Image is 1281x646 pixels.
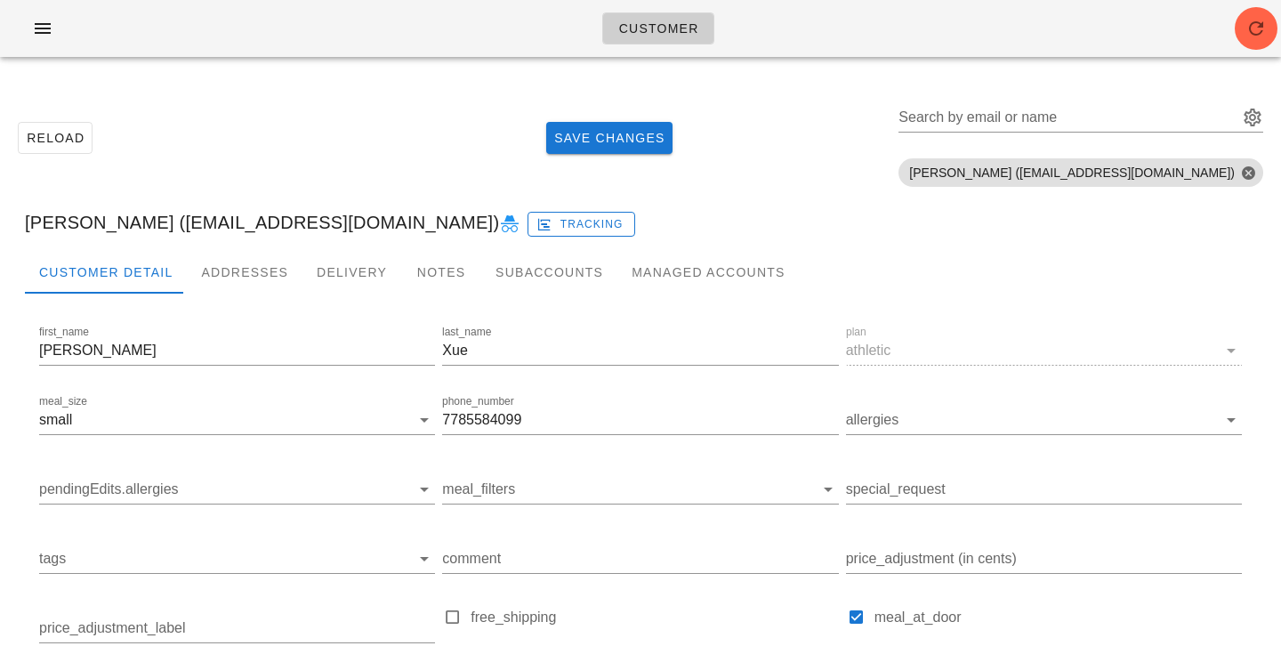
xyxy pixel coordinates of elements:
button: Reload [18,122,93,154]
label: free_shipping [471,609,838,626]
a: Customer [602,12,713,44]
div: allergies [846,406,1242,434]
button: Tracking [528,212,635,237]
div: meal_filters [442,475,838,504]
span: Save Changes [553,131,665,145]
div: [PERSON_NAME] ([EMAIL_ADDRESS][DOMAIN_NAME]) [11,194,1270,251]
span: [PERSON_NAME] ([EMAIL_ADDRESS][DOMAIN_NAME]) [909,158,1253,187]
span: Tracking [540,216,624,232]
label: plan [846,326,866,339]
span: Reload [26,131,85,145]
label: meal_size [39,395,87,408]
div: Notes [401,251,481,294]
button: Search by email or name appended action [1242,107,1263,128]
label: phone_number [442,395,514,408]
div: pendingEdits.allergies [39,475,435,504]
div: planathletic [846,336,1242,365]
div: small [39,412,72,428]
span: Customer [617,21,698,36]
button: Save Changes [546,122,673,154]
div: Managed Accounts [617,251,799,294]
label: first_name [39,326,89,339]
div: Subaccounts [481,251,617,294]
div: Delivery [302,251,401,294]
div: tags [39,545,435,573]
button: Close [1240,165,1256,181]
div: meal_sizesmall [39,406,435,434]
label: last_name [442,326,491,339]
div: Addresses [187,251,302,294]
div: Customer Detail [25,251,187,294]
label: meal_at_door [874,609,1242,626]
a: Tracking [528,208,635,237]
